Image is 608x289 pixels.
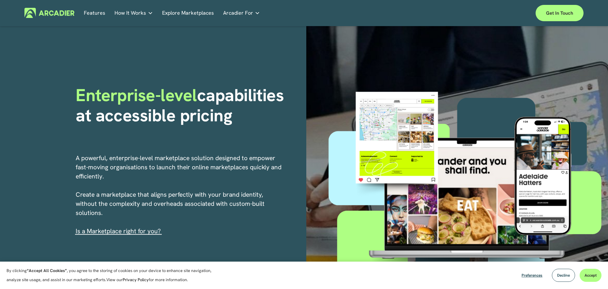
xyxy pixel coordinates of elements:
a: Features [84,8,105,18]
a: Get in touch [536,5,584,21]
p: By clicking , you agree to the storing of cookies on your device to enhance site navigation, anal... [7,266,219,284]
a: folder dropdown [223,8,260,18]
span: Enterprise-level [76,84,197,106]
span: Accept [585,273,597,278]
button: Decline [552,269,575,282]
span: Preferences [522,273,542,278]
span: How It Works [114,8,146,18]
a: Explore Marketplaces [162,8,214,18]
img: Arcadier [24,8,74,18]
a: folder dropdown [114,8,153,18]
strong: capabilities at accessible pricing [76,84,288,127]
strong: “Accept All Cookies” [27,268,67,273]
button: Accept [580,269,601,282]
span: Decline [557,273,570,278]
span: I [76,227,161,235]
a: Privacy Policy [123,277,149,282]
button: Preferences [517,269,547,282]
a: s a Marketplace right for you? [77,227,161,235]
p: A powerful, enterprise-level marketplace solution designed to empower fast-moving organisations t... [76,154,282,236]
span: Arcadier For [223,8,253,18]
